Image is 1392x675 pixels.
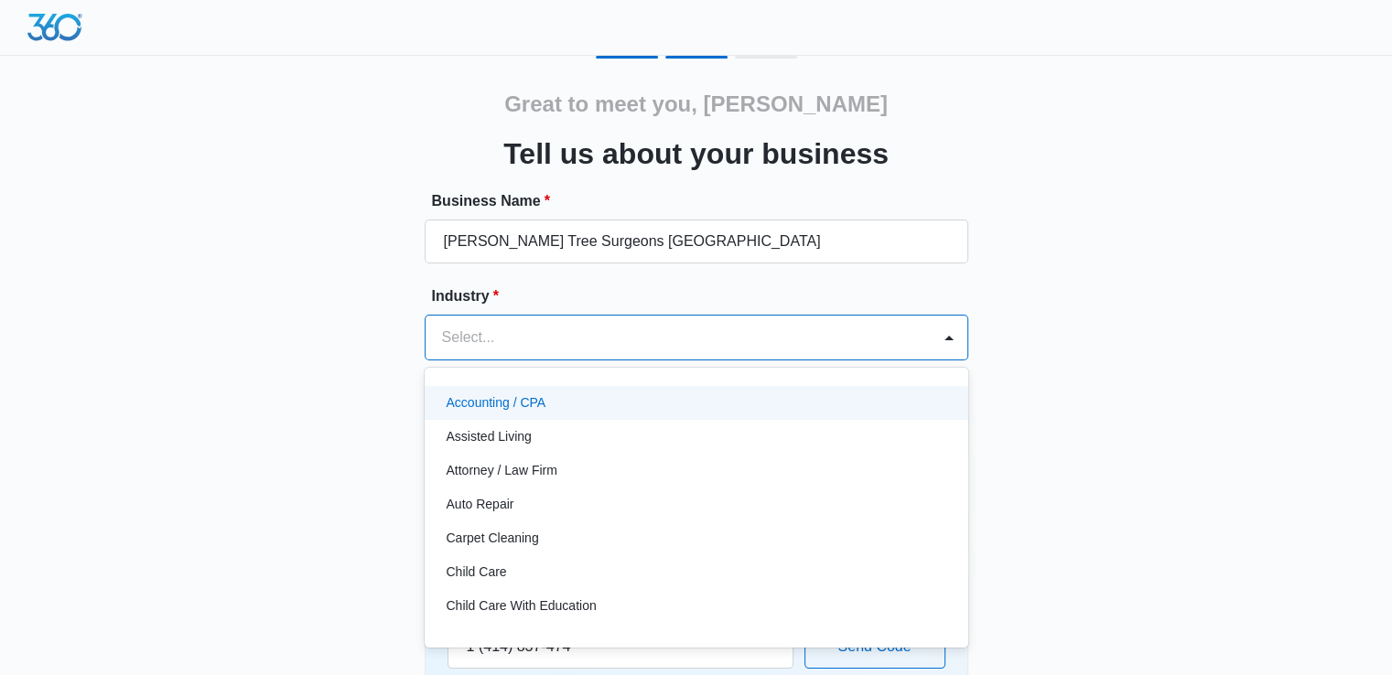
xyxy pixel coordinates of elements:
[447,630,517,649] p: Chiropractor
[447,427,532,446] p: Assisted Living
[503,132,889,176] h3: Tell us about your business
[447,562,507,582] p: Child Care
[447,495,514,514] p: Auto Repair
[447,393,546,412] p: Accounting / CPA
[432,190,976,212] label: Business Name
[447,461,557,480] p: Attorney / Law Firm
[504,88,888,121] h2: Great to meet you, [PERSON_NAME]
[425,220,968,263] input: e.g. Jane's Plumbing
[432,285,976,307] label: Industry
[447,529,539,548] p: Carpet Cleaning
[447,596,597,616] p: Child Care With Education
